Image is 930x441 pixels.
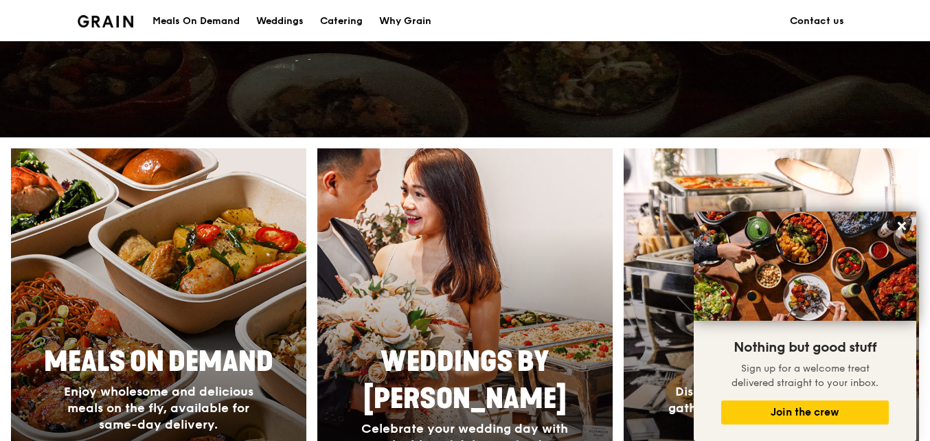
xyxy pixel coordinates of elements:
[721,400,889,425] button: Join the crew
[312,1,371,42] a: Catering
[256,1,304,42] div: Weddings
[731,363,878,389] span: Sign up for a welcome treat delivered straight to your inbox.
[44,346,273,378] span: Meals On Demand
[152,1,240,42] div: Meals On Demand
[248,1,312,42] a: Weddings
[64,384,253,432] span: Enjoy wholesome and delicious meals on the fly, available for same-day delivery.
[734,339,876,356] span: Nothing but good stuff
[78,15,133,27] img: Grain
[320,1,363,42] div: Catering
[371,1,440,42] a: Why Grain
[891,215,913,237] button: Close
[694,212,916,321] img: DSC07876-Edit02-Large.jpeg
[379,1,431,42] div: Why Grain
[363,346,567,416] span: Weddings by [PERSON_NAME]
[782,1,852,42] a: Contact us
